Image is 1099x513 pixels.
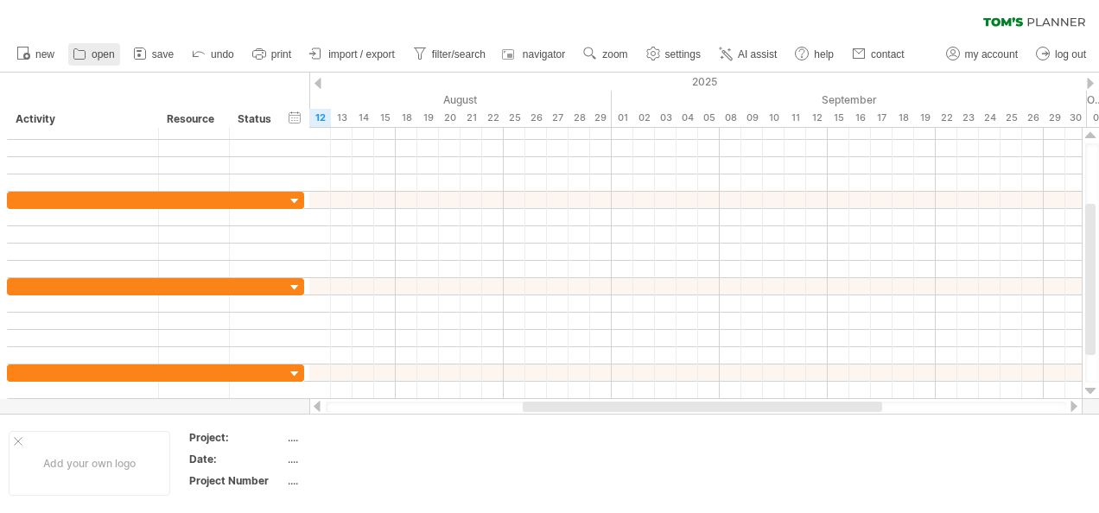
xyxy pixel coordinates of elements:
a: import / export [305,43,400,66]
a: new [12,43,60,66]
div: Monday, 8 September 2025 [720,109,741,127]
div: Tuesday, 12 August 2025 [309,109,331,127]
span: log out [1055,48,1086,60]
div: Tuesday, 26 August 2025 [525,109,547,127]
div: Thursday, 11 September 2025 [785,109,806,127]
span: settings [665,48,701,60]
div: Monday, 25 August 2025 [504,109,525,127]
div: Status [238,111,276,128]
div: .... [288,430,433,445]
a: AI assist [715,43,782,66]
span: import / export [328,48,395,60]
div: September 2025 [612,91,1087,109]
span: AI assist [738,48,777,60]
div: Friday, 12 September 2025 [806,109,828,127]
a: filter/search [409,43,491,66]
div: Wednesday, 17 September 2025 [871,109,893,127]
div: Activity [16,111,149,128]
div: Project Number [189,473,284,488]
a: contact [848,43,910,66]
a: help [791,43,839,66]
a: undo [187,43,239,66]
div: Friday, 5 September 2025 [698,109,720,127]
div: Monday, 22 September 2025 [936,109,957,127]
span: undo [211,48,234,60]
span: print [271,48,291,60]
div: Add your own logo [9,431,170,496]
div: Thursday, 14 August 2025 [353,109,374,127]
a: print [248,43,296,66]
span: open [92,48,115,60]
div: Friday, 29 August 2025 [590,109,612,127]
div: Friday, 22 August 2025 [482,109,504,127]
a: zoom [579,43,632,66]
div: Friday, 19 September 2025 [914,109,936,127]
div: Wednesday, 3 September 2025 [655,109,677,127]
div: Tuesday, 16 September 2025 [849,109,871,127]
span: help [814,48,834,60]
div: .... [288,473,433,488]
div: Wednesday, 13 August 2025 [331,109,353,127]
span: new [35,48,54,60]
span: save [152,48,174,60]
a: save [129,43,179,66]
div: .... [288,452,433,466]
a: navigator [499,43,570,66]
div: Wednesday, 27 August 2025 [547,109,569,127]
a: log out [1032,43,1091,66]
div: Resource [167,111,219,128]
div: Tuesday, 30 September 2025 [1065,109,1087,127]
div: Friday, 15 August 2025 [374,109,396,127]
div: Thursday, 25 September 2025 [1001,109,1022,127]
a: settings [642,43,706,66]
div: Monday, 1 September 2025 [612,109,633,127]
span: zoom [602,48,627,60]
div: Thursday, 21 August 2025 [461,109,482,127]
div: Thursday, 4 September 2025 [677,109,698,127]
a: open [68,43,120,66]
span: my account [965,48,1018,60]
div: Tuesday, 19 August 2025 [417,109,439,127]
div: Monday, 18 August 2025 [396,109,417,127]
span: navigator [523,48,565,60]
div: Project: [189,430,284,445]
div: Wednesday, 24 September 2025 [979,109,1001,127]
span: filter/search [432,48,486,60]
div: Monday, 15 September 2025 [828,109,849,127]
span: contact [871,48,905,60]
div: Thursday, 28 August 2025 [569,109,590,127]
div: Tuesday, 2 September 2025 [633,109,655,127]
a: my account [942,43,1023,66]
div: Tuesday, 9 September 2025 [741,109,763,127]
div: Wednesday, 10 September 2025 [763,109,785,127]
div: Monday, 29 September 2025 [1044,109,1065,127]
div: Tuesday, 23 September 2025 [957,109,979,127]
div: Friday, 26 September 2025 [1022,109,1044,127]
div: August 2025 [158,91,612,109]
div: Wednesday, 20 August 2025 [439,109,461,127]
div: Thursday, 18 September 2025 [893,109,914,127]
div: Date: [189,452,284,466]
